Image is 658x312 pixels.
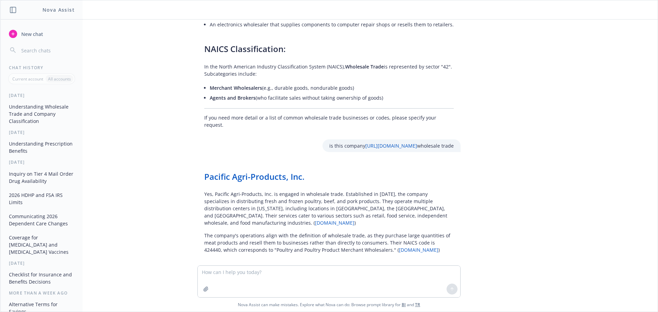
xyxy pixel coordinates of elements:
[1,159,83,165] div: [DATE]
[48,76,71,82] p: All accounts
[329,142,454,149] p: is this company wholesale trade
[1,129,83,135] div: [DATE]
[210,93,454,103] li: (who facilitate sales without taking ownership of goods)
[20,30,43,38] span: New chat
[6,138,77,157] button: Understanding Prescription Benefits
[204,114,454,128] p: If you need more detail or a list of common wholesale trade businesses or codes, please specify y...
[365,142,417,149] a: [URL][DOMAIN_NAME]
[204,63,454,77] p: In the North American Industry Classification System (NAICS), is represented by sector "42". Subc...
[315,220,354,226] a: [DOMAIN_NAME]
[6,101,77,127] button: Understanding Wholesale Trade and Company Classification
[345,63,384,70] span: Wholesale Trade
[1,92,83,98] div: [DATE]
[6,28,77,40] button: New chat
[3,298,655,312] span: Nova Assist can make mistakes. Explore what Nova can do: Browse prompt library for and
[210,83,454,93] li: (e.g., durable goods, nondurable goods)
[204,232,454,253] p: The company's operations align with the definition of wholesale trade, as they purchase large qua...
[402,302,406,308] a: BI
[204,190,454,226] p: Yes, Pacific Agri-Products, Inc. is engaged in wholesale trade. Established in [DATE], the compan...
[6,168,77,187] button: Inquiry on Tier 4 Mail Order Drug Availability
[1,290,83,296] div: More than a week ago
[210,85,262,91] span: Merchant Wholesalers
[210,95,256,101] span: Agents and Brokers
[1,260,83,266] div: [DATE]
[399,247,438,253] a: [DOMAIN_NAME]
[6,189,77,208] button: 2026 HDHP and FSA IRS Limits
[20,46,74,55] input: Search chats
[6,269,77,287] button: Checklist for Insurance and Benefits Decisions
[210,20,454,29] li: An electronics wholesaler that supplies components to computer repair shops or resells them to re...
[6,232,77,258] button: Coverage for [MEDICAL_DATA] and [MEDICAL_DATA] Vaccines
[6,211,77,229] button: Communicating 2026 Dependent Care Changes
[1,65,83,71] div: Chat History
[42,6,75,13] h1: Nova Assist
[204,171,305,182] a: Pacific Agri-Products, Inc.
[204,43,454,55] h3: NAICS Classification:
[12,76,43,82] p: Current account
[415,302,420,308] a: TR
